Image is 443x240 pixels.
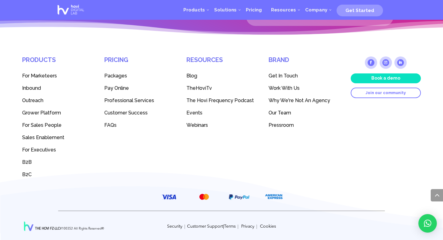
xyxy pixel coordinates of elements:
[35,226,104,232] p: #100352 All Rights Reserved
[256,224,257,229] span: |
[269,85,300,91] span: Work With Us
[22,70,92,82] a: For Marketeers
[229,194,249,200] img: PayPal
[104,70,174,82] a: Packages
[260,224,276,229] a: Cookies
[210,1,241,19] a: Solutions
[269,97,330,103] span: Why We're Not An Agency
[186,70,257,82] a: Blog
[22,82,92,94] a: Inbound
[186,107,257,119] a: Events
[22,85,41,91] span: Inbound
[345,8,374,13] span: Get Started
[269,82,339,94] a: Work With Us
[22,56,92,70] h4: Products
[22,218,34,232] img: Hovi Digital Lab
[22,97,43,103] span: Outreach
[22,110,61,116] span: Grower Platform
[365,56,377,69] a: Follow on Facebook
[198,192,210,201] img: MasterCard
[122,224,321,230] p: |
[351,88,421,98] a: Join our community
[22,168,92,181] a: B2C
[104,73,127,79] span: Packages
[305,7,327,13] span: Company
[224,224,236,229] a: Terms
[186,122,208,128] span: Webinars
[179,1,210,19] a: Products
[104,56,174,70] h4: Pricing
[22,159,32,165] span: B2B
[22,147,56,153] span: For Executives
[269,94,339,107] a: Why We're Not An Agency
[269,119,339,131] a: Pressroom
[104,119,174,131] a: FAQs
[187,224,223,229] a: Customer Support
[104,94,174,107] a: Professional Services
[269,107,339,119] a: Our Team
[167,224,182,229] a: Security
[22,119,92,131] a: For Sales People
[214,7,237,13] span: Solutions
[265,192,283,202] img: American Express
[186,85,212,91] span: TheHoviTv
[162,194,176,200] img: VISA
[269,70,339,82] a: Get In Touch
[104,107,174,119] a: Customer Success
[186,56,257,70] h4: Resources
[271,7,296,13] span: Resources
[22,107,92,119] a: Grower Platform
[269,73,298,79] span: Get In Touch
[394,56,407,69] a: Follow on LinkedIn
[186,73,197,79] span: Blog
[104,122,117,128] span: FAQs
[186,97,254,103] span: The Hovi Frequency Podcast
[266,1,301,19] a: Resources
[22,122,62,128] span: For Sales People
[104,110,148,116] span: Customer Success
[380,56,392,69] a: Follow on Instagram
[104,82,174,94] a: Pay Online
[301,1,332,19] a: Company
[35,227,60,230] strong: THE HOVI FZ-LLC
[237,224,238,229] span: |
[186,119,257,131] a: Webinars
[22,131,92,144] a: Sales Enablement
[246,7,262,13] span: Pricing
[337,5,383,14] a: Get Started
[22,73,57,79] span: For Marketeers
[351,73,421,83] a: Book a demo
[183,7,205,13] span: Products
[22,94,92,107] a: Outreach
[22,156,92,168] a: B2B
[104,85,129,91] span: Pay Online
[186,94,257,107] a: The Hovi Frequency Podcast
[22,134,64,140] span: Sales Enablement
[184,224,185,229] span: |
[269,122,294,128] span: Pressroom
[22,144,92,156] a: For Executives
[241,1,266,19] a: Pricing
[186,82,257,94] a: TheHoviTv
[269,56,339,70] h4: Brand
[269,110,291,116] span: Our Team
[104,97,154,103] span: Professional Services
[186,110,202,116] span: Events
[241,224,254,229] a: Privacy
[22,172,32,177] span: B2C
